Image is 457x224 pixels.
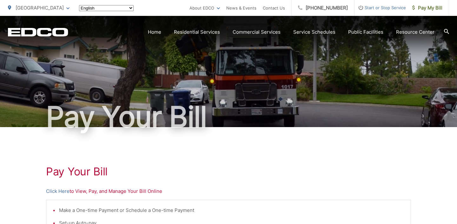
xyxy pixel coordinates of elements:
[293,28,335,36] a: Service Schedules
[263,4,285,12] a: Contact Us
[46,187,411,195] p: to View, Pay, and Manage Your Bill Online
[59,207,404,214] li: Make a One-time Payment or Schedule a One-time Payment
[79,5,134,11] select: Select a language
[189,4,220,12] a: About EDCO
[16,5,64,11] span: [GEOGRAPHIC_DATA]
[348,28,383,36] a: Public Facilities
[396,28,434,36] a: Resource Center
[8,28,68,37] a: EDCD logo. Return to the homepage.
[8,101,449,133] h1: Pay Your Bill
[46,187,70,195] a: Click Here
[226,4,256,12] a: News & Events
[148,28,161,36] a: Home
[233,28,281,36] a: Commercial Services
[174,28,220,36] a: Residential Services
[412,4,442,12] span: Pay My Bill
[46,165,411,178] h1: Pay Your Bill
